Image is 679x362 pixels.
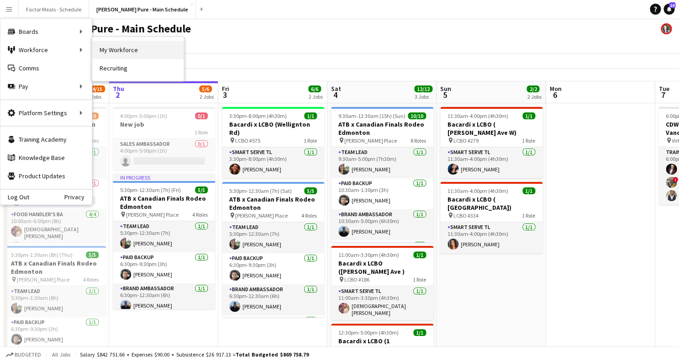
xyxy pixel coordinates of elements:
[195,186,208,193] span: 5/5
[222,182,324,317] app-job-card: 5:30pm-12:30am (7h) (Sat)5/5ATB x Canadian Finals Rodeo Edmonton [PERSON_NAME] Place4 RolesTeam L...
[0,22,92,41] div: Boards
[447,187,508,194] span: 11:30am-4:00pm (4h30m)
[113,120,215,128] h3: New job
[0,130,92,149] a: Training Academy
[658,85,669,93] span: Tue
[195,129,208,136] span: 1 Role
[331,147,433,178] app-card-role: Team Lead1/19:30am-5:00pm (7h30m)[PERSON_NAME]
[113,194,215,211] h3: ATB x Canadian Finals Rodeo Edmonton
[331,240,433,285] app-card-role: Brand Ambassador2/2
[331,120,433,137] h3: ATB x Canadian Finals Rodeo Edmonton
[453,212,479,219] span: LCBO #334
[113,252,215,283] app-card-role: Paid Backup1/16:30pm-9:30pm (3h)[PERSON_NAME]
[200,93,214,100] div: 2 Jobs
[192,211,208,218] span: 4 Roles
[522,112,535,119] span: 1/1
[548,90,561,100] span: 6
[92,59,184,77] a: Recruiting
[113,85,124,93] span: Thu
[222,195,324,212] h3: ATB x Canadian Finals Rodeo Edmonton
[440,85,451,93] span: Sun
[120,186,181,193] span: 5:30pm-12:30am (7h) (Fri)
[440,222,542,253] app-card-role: Smart Serve TL1/111:30am-4:00pm (4h30m)[PERSON_NAME]
[126,211,179,218] span: [PERSON_NAME] Place
[440,147,542,178] app-card-role: Smart Serve TL1/111:30am-4:00pm (4h30m)[PERSON_NAME]
[113,139,215,170] app-card-role: Sales Ambassador0/14:00pm-5:00pm (1h)
[0,104,92,122] div: Platform Settings
[447,112,508,119] span: 11:30am-4:00pm (4h30m)
[83,276,99,283] span: 4 Roles
[308,85,321,92] span: 6/6
[331,259,433,276] h3: Bacardi x LCBO ([PERSON_NAME] Ave )
[4,259,106,276] h3: ATB x Canadian Finals Rodeo Edmonton
[522,137,535,144] span: 1 Role
[338,251,399,258] span: 11:00am-3:30pm (4h30m)
[4,286,106,317] app-card-role: Team Lead1/15:30pm-1:30am (8h)[PERSON_NAME]
[235,137,260,144] span: LCBO #575
[661,23,672,34] app-user-avatar: Ashleigh Rains
[522,212,535,219] span: 1 Role
[86,251,99,258] span: 5/5
[50,351,72,358] span: All jobs
[526,85,539,92] span: 2/2
[657,90,669,100] span: 7
[527,93,541,100] div: 2 Jobs
[11,251,73,258] span: 5:30pm-1:30am (8h) (Thu)
[331,85,341,93] span: Sat
[440,107,542,178] app-job-card: 11:30am-4:00pm (4h30m)1/1Bacardi x LCBO ( [PERSON_NAME] Ave W) LCBO #2791 RoleSmart Serve TL1/111...
[338,329,399,336] span: 12:30pm-5:00pm (4h30m)
[89,0,196,18] button: [PERSON_NAME] Pure - Main Schedule
[113,174,215,309] app-job-card: In progress5:30pm-12:30am (7h) (Fri)5/5ATB x Canadian Finals Rodeo Edmonton [PERSON_NAME] Place4 ...
[80,351,309,358] div: Salary $842 751.66 + Expenses $90.00 + Subsistence $26 917.13 =
[440,195,542,212] h3: Bacardi x LCBO ( [GEOGRAPHIC_DATA])
[440,182,542,253] div: 11:30am-4:00pm (4h30m)1/1Bacardi x LCBO ( [GEOGRAPHIC_DATA]) LCBO #3341 RoleSmart Serve TL1/111:3...
[195,112,208,119] span: 0/1
[331,107,433,242] app-job-card: 9:30am-12:30am (15h) (Sun)10/10ATB x Canadian Finals Rodeo Edmonton [PERSON_NAME] Place8 RolesTea...
[7,22,191,36] h1: [PERSON_NAME] Pure - Main Schedule
[222,284,324,315] app-card-role: Brand Ambassador1/16:30pm-12:30am (6h)[PERSON_NAME]
[19,0,89,18] button: Factor Meals - Schedule
[413,251,426,258] span: 1/1
[111,90,124,100] span: 2
[309,93,323,100] div: 2 Jobs
[330,90,341,100] span: 4
[0,193,29,201] a: Log Out
[301,212,317,219] span: 4 Roles
[331,246,433,320] div: 11:00am-3:30pm (4h30m)1/1Bacardi x LCBO ([PERSON_NAME] Ave ) LCBO #1861 RoleSmart Serve TL1/111:0...
[113,107,215,170] app-job-card: 4:00pm-5:00pm (1h)0/1New job1 RoleSales Ambassador0/14:00pm-5:00pm (1h)
[344,276,369,283] span: LCBO #186
[113,174,215,181] div: In progress
[15,351,41,358] span: Budgeted
[113,221,215,252] app-card-role: Team Lead1/15:30pm-12:30am (7h)[PERSON_NAME]
[413,276,426,283] span: 1 Role
[522,187,535,194] span: 1/1
[222,315,324,360] app-card-role: Brand Ambassador2/2
[415,93,432,100] div: 3 Jobs
[0,59,92,77] a: Comms
[663,4,674,15] a: 10
[331,286,433,320] app-card-role: Smart Serve TL1/111:00am-3:30pm (4h30m)[DEMOGRAPHIC_DATA][PERSON_NAME]
[331,337,433,353] h3: Bacardi x LCBO (1 [GEOGRAPHIC_DATA] )
[222,120,324,137] h3: Bacardi x LCBO (Wellignton Rd)
[222,107,324,178] div: 3:30pm-8:00pm (4h30m)1/1Bacardi x LCBO (Wellignton Rd) LCBO #5751 RoleSmart Serve TL1/13:30pm-8:0...
[222,85,229,93] span: Fri
[236,351,309,358] span: Total Budgeted $869 758.79
[4,209,106,283] app-card-role: Food Handler's BA4/410:00am-6:00pm (8h)[DEMOGRAPHIC_DATA][PERSON_NAME]
[221,90,229,100] span: 3
[17,276,69,283] span: [PERSON_NAME] Place
[453,137,479,144] span: LCBO #279
[92,41,184,59] a: My Workforce
[222,253,324,284] app-card-role: Paid Backup1/16:30pm-9:30pm (3h)[PERSON_NAME]
[229,187,292,194] span: 5:30pm-12:30am (7h) (Sat)
[304,112,317,119] span: 1/1
[5,350,42,360] button: Budgeted
[120,112,167,119] span: 4:00pm-5:00pm (1h)
[338,112,405,119] span: 9:30am-12:30am (15h) (Sun)
[0,149,92,167] a: Knowledge Base
[549,85,561,93] span: Mon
